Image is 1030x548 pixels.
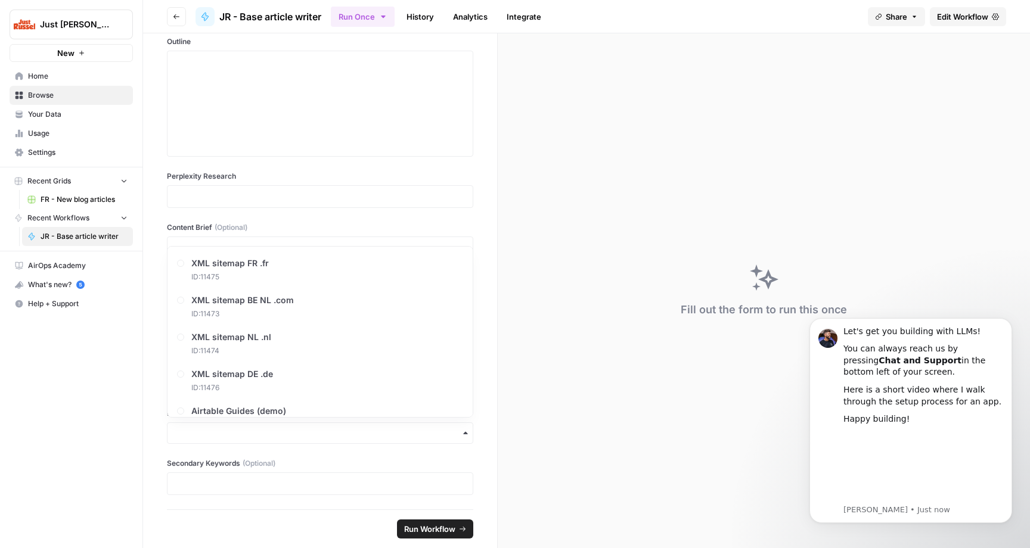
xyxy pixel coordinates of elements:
img: Just Russel Logo [14,14,35,35]
span: Your Data [28,109,128,120]
a: History [399,7,441,26]
text: 5 [79,282,82,288]
div: What's new? [10,276,132,294]
span: XML sitemap FR .fr [191,257,269,269]
a: FR - New blog articles [22,190,133,209]
span: XML sitemap DE .de [191,368,273,380]
span: Run Workflow [404,523,455,535]
span: (Optional) [243,458,275,469]
iframe: Intercom notifications message [792,300,1030,542]
button: Recent Workflows [10,209,133,227]
a: JR - Base article writer [196,7,321,26]
span: Home [28,71,128,82]
span: Browse [28,90,128,101]
a: Usage [10,124,133,143]
span: (Optional) [215,222,247,233]
span: Recent Grids [27,176,71,186]
span: Share [886,11,907,23]
a: Integrate [500,7,548,26]
button: Share [868,7,925,26]
button: New [10,44,133,62]
a: Home [10,67,133,86]
button: Run Once [331,7,395,27]
a: Your Data [10,105,133,124]
a: 5 [76,281,85,289]
span: Airtable Guides (demo) [191,405,286,417]
button: What's new? 5 [10,275,133,294]
button: Recent Grids [10,172,133,190]
a: AirOps Academy [10,256,133,275]
a: Analytics [446,7,495,26]
span: ID: 11473 [191,309,294,319]
span: Settings [28,147,128,158]
span: JR - Base article writer [219,10,321,24]
span: FR - New blog articles [41,194,128,205]
label: Perplexity Research [167,171,473,182]
a: Settings [10,143,133,162]
span: ID: 11474 [191,345,271,356]
span: New [57,47,75,59]
span: Just [PERSON_NAME] [40,18,112,30]
a: Browse [10,86,133,105]
span: ID: 11476 [191,382,273,393]
label: Content Brief [167,222,473,233]
span: XML sitemap NL .nl [191,331,271,343]
span: XML sitemap BE NL .com [191,294,294,306]
a: Edit Workflow [930,7,1006,26]
span: Usage [28,128,128,139]
label: Outline [167,36,473,47]
span: ID: 11475 [191,272,269,282]
button: Workspace: Just Russel [10,10,133,39]
span: Recent Workflows [27,213,89,223]
span: Edit Workflow [937,11,988,23]
p: Message from Steven, sent Just now [52,204,212,215]
iframe: youtube [52,131,212,203]
span: Help + Support [28,298,128,309]
button: Help + Support [10,294,133,313]
label: Secondary Keywords [167,458,473,469]
a: JR - Base article writer [22,227,133,246]
button: Run Workflow [397,519,473,538]
div: Fill out the form to run this once [681,301,847,318]
span: JR - Base article writer [41,231,128,242]
span: AirOps Academy [28,260,128,271]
